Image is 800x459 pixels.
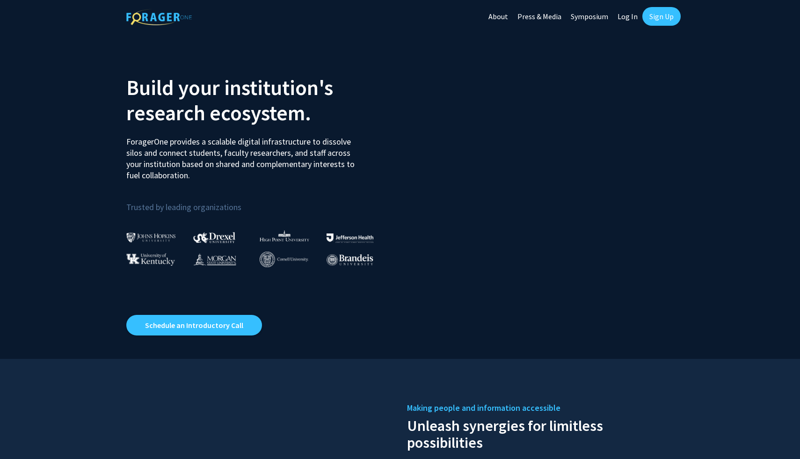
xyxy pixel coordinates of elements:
[126,9,192,25] img: ForagerOne Logo
[327,254,373,266] img: Brandeis University
[126,189,393,214] p: Trusted by leading organizations
[193,232,235,243] img: Drexel University
[193,253,236,265] img: Morgan State University
[642,7,681,26] a: Sign Up
[327,233,373,242] img: Thomas Jefferson University
[407,415,674,451] h2: Unleash synergies for limitless possibilities
[407,401,674,415] h5: Making people and information accessible
[260,252,308,267] img: Cornell University
[126,129,361,181] p: ForagerOne provides a scalable digital infrastructure to dissolve silos and connect students, fac...
[126,233,176,242] img: Johns Hopkins University
[126,75,393,125] h2: Build your institution's research ecosystem.
[126,315,262,335] a: Opens in a new tab
[260,230,309,241] img: High Point University
[126,253,175,266] img: University of Kentucky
